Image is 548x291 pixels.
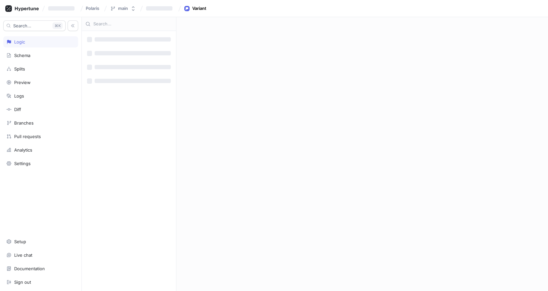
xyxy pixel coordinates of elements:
[107,3,138,14] button: main
[14,93,24,99] div: Logs
[95,79,171,83] span: ‌
[13,24,31,28] span: Search...
[14,266,45,271] div: Documentation
[14,161,31,166] div: Settings
[146,6,172,11] span: ‌
[14,279,31,285] div: Sign out
[14,53,30,58] div: Schema
[86,6,99,11] span: Polaris
[14,239,26,244] div: Setup
[46,3,80,14] button: ‌
[14,147,32,153] div: Analytics
[14,120,34,126] div: Branches
[143,3,178,14] button: ‌
[3,263,78,274] a: Documentation
[87,78,92,84] span: ‌
[93,21,172,27] input: Search...
[118,6,128,11] div: main
[14,107,21,112] div: Diff
[192,5,206,12] div: Variant
[14,80,31,85] div: Preview
[14,66,25,72] div: Splits
[52,22,63,29] div: K
[95,51,171,55] span: ‌
[87,51,92,56] span: ‌
[3,20,66,31] button: Search...K
[95,65,171,69] span: ‌
[87,65,92,70] span: ‌
[14,39,25,44] div: Logic
[95,37,171,42] span: ‌
[48,6,75,11] span: ‌
[14,134,41,139] div: Pull requests
[14,252,32,258] div: Live chat
[87,37,92,42] span: ‌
